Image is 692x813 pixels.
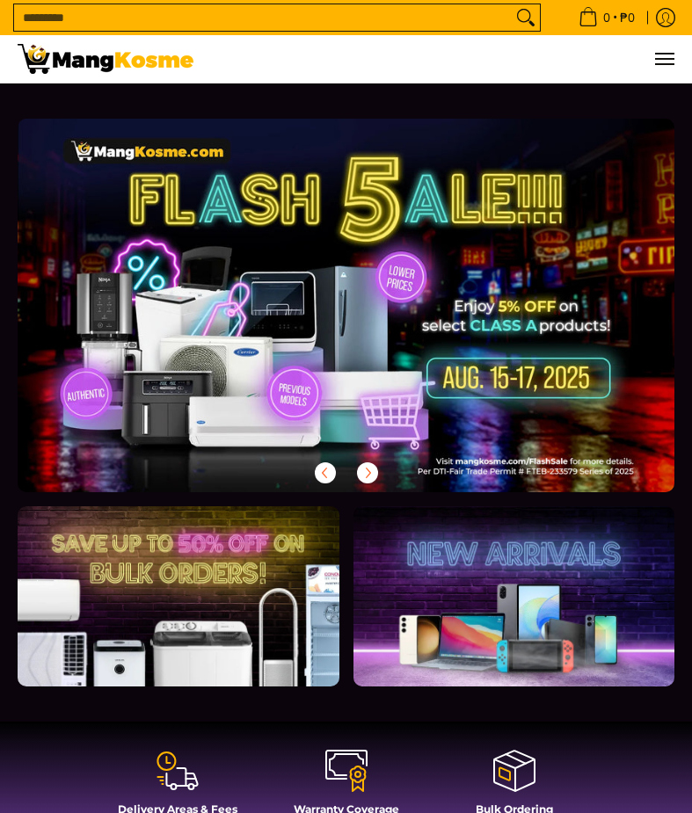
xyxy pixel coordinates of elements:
button: Search [512,4,540,31]
button: Previous [306,454,345,492]
nav: Main Menu [211,35,674,83]
span: 0 [601,11,613,24]
span: ₱0 [617,11,637,24]
button: Menu [653,35,674,83]
button: Next [348,454,387,492]
span: • [573,8,640,27]
img: Mang Kosme: Your Home Appliances Warehouse Sale Partner! [18,44,193,74]
ul: Customer Navigation [211,35,674,83]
